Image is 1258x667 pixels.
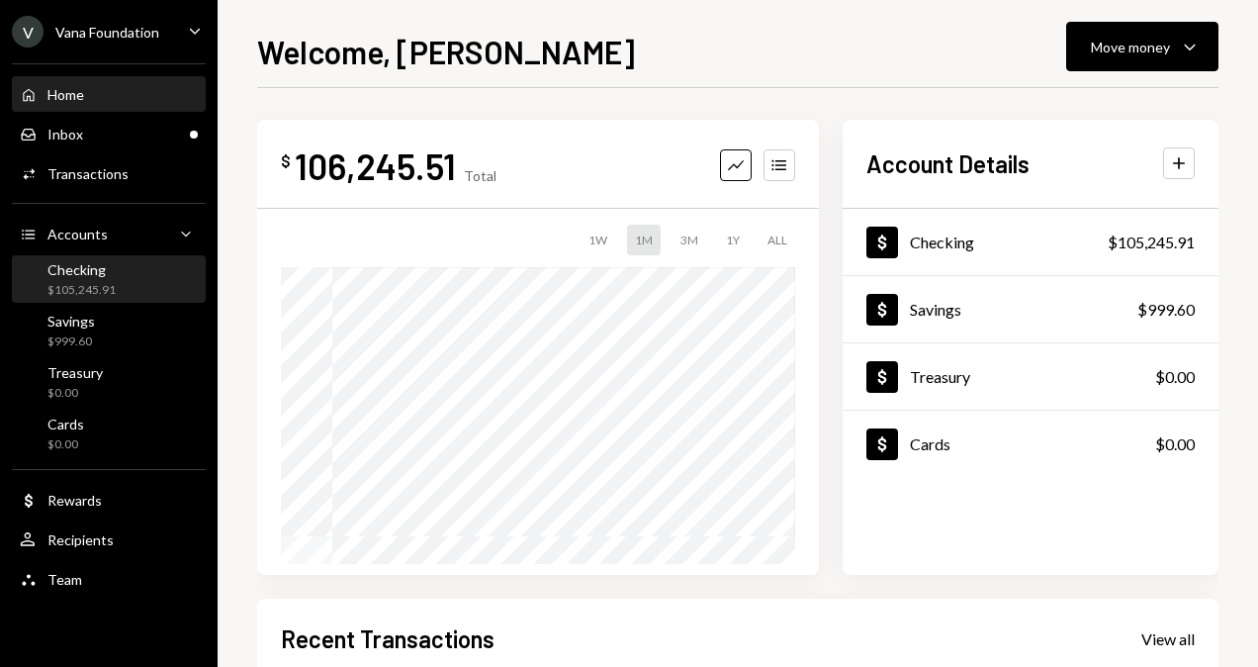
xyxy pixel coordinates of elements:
div: V [12,16,44,48]
div: 1W [581,225,615,255]
a: Cards$0.00 [843,411,1218,477]
div: $0.00 [47,385,103,402]
div: $999.60 [1137,298,1195,322]
a: Inbox [12,116,206,151]
a: View all [1141,627,1195,649]
div: Recipients [47,531,114,548]
h2: Recent Transactions [281,622,494,655]
div: Checking [910,233,974,251]
div: 1Y [718,225,748,255]
div: View all [1141,629,1195,649]
div: 3M [673,225,706,255]
button: Move money [1066,22,1218,71]
div: Cards [910,434,950,453]
div: Home [47,86,84,103]
div: Team [47,571,82,588]
a: Savings$999.60 [12,307,206,354]
div: Treasury [910,367,970,386]
div: ALL [760,225,795,255]
div: Accounts [47,226,108,242]
div: Checking [47,261,116,278]
a: Home [12,76,206,112]
div: Savings [47,313,95,330]
h1: Welcome, [PERSON_NAME] [257,32,635,71]
div: 1M [627,225,661,255]
a: Treasury$0.00 [12,358,206,406]
div: $105,245.91 [1108,231,1195,254]
div: Savings [910,300,961,319]
a: Accounts [12,216,206,251]
div: $0.00 [47,436,84,453]
a: Treasury$0.00 [843,343,1218,410]
div: Vana Foundation [55,24,159,41]
a: Team [12,561,206,597]
a: Transactions [12,155,206,191]
div: $999.60 [47,333,95,350]
div: Inbox [47,126,83,143]
h2: Account Details [866,147,1030,180]
a: Checking$105,245.91 [843,209,1218,275]
div: $105,245.91 [47,282,116,299]
div: $ [281,151,291,171]
div: Treasury [47,364,103,381]
div: $0.00 [1155,432,1195,456]
div: $0.00 [1155,365,1195,389]
a: Rewards [12,482,206,518]
a: Cards$0.00 [12,410,206,457]
div: Rewards [47,492,102,509]
a: Checking$105,245.91 [12,255,206,303]
a: Savings$999.60 [843,276,1218,342]
div: Transactions [47,165,129,182]
div: 106,245.51 [295,143,456,188]
div: Total [464,167,496,184]
div: Cards [47,416,84,432]
a: Recipients [12,522,206,557]
div: Move money [1091,37,1170,57]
